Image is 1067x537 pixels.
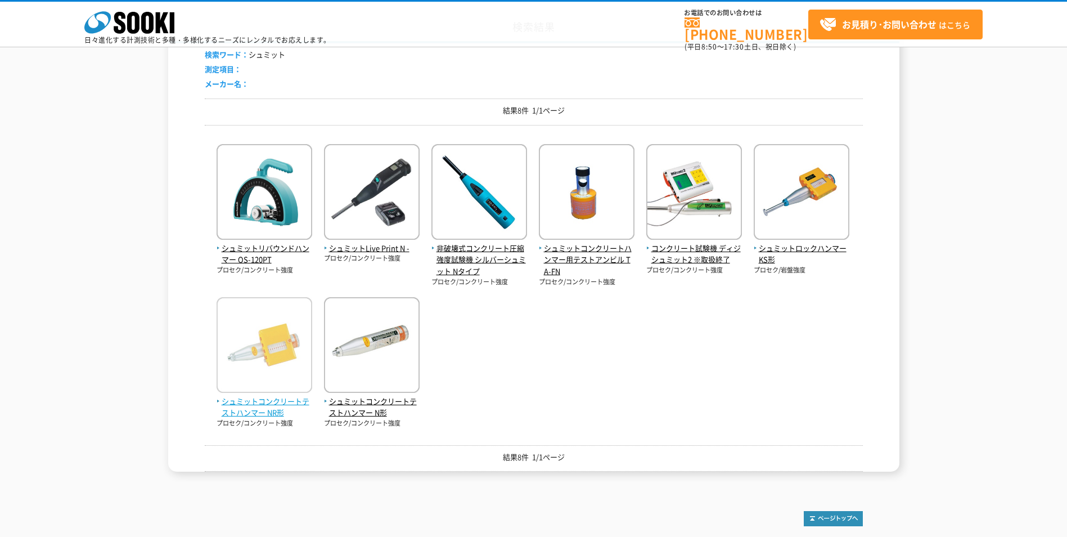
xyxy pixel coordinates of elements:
a: シュミットコンクリートハンマー用テストアンビル TA-FN [539,231,634,278]
img: N形 [324,297,420,396]
a: シュミットリバウンドハンマー OS-120PT [217,231,312,266]
span: シュミットリバウンドハンマー OS-120PT [217,243,312,266]
span: シュミットロックハンマー KS形 [754,243,849,266]
span: はこちら [820,16,970,33]
span: 検索ワード： [205,49,249,60]
p: プロセク/コンクリート強度 [324,254,420,263]
span: シュミットコンクリートテストハンマー N形 [324,396,420,419]
a: [PHONE_NUMBER] [685,17,808,41]
span: 非破壊式コンクリート圧縮強度試験機 シルバーシュミット Nタイプ [431,243,527,278]
a: シュミットコンクリートテストハンマー NR形 [217,384,312,419]
p: プロセク/岩盤強度 [754,266,849,275]
p: プロセク/コンクリート強度 [217,419,312,428]
p: プロセク/コンクリート強度 [431,278,527,287]
img: OS-120PT [217,144,312,243]
img: シルバーシュミット Nタイプ [431,144,527,243]
p: プロセク/コンクリート強度 [539,278,634,287]
p: プロセク/コンクリート強度 [217,266,312,275]
a: シュミットLive Print N - [324,231,420,254]
p: 日々進化する計測技術と多種・多様化するニーズにレンタルでお応えします。 [84,37,331,43]
span: 測定項目： [205,64,241,74]
img: ディジシュミット2 ※取扱終了 [646,144,742,243]
span: シュミットLive Print N - [324,243,420,254]
span: シュミットコンクリートハンマー用テストアンビル TA-FN [539,243,634,278]
a: コンクリート試験機 ディジシュミット2 ※取扱終了 [646,231,742,266]
p: プロセク/コンクリート強度 [646,266,742,275]
a: シュミットロックハンマー KS形 [754,231,849,266]
img: NR形 [217,297,312,396]
span: コンクリート試験機 ディジシュミット2 ※取扱終了 [646,243,742,266]
p: 結果8件 1/1ページ [205,105,863,117]
img: KS形 [754,144,849,243]
a: シュミットコンクリートテストハンマー N形 [324,384,420,419]
span: シュミットコンクリートテストハンマー NR形 [217,396,312,419]
span: メーカー名： [205,78,249,89]
img: - [324,144,420,243]
p: 結果8件 1/1ページ [205,451,863,463]
span: お電話でのお問い合わせは [685,10,808,16]
span: 17:30 [724,42,744,52]
span: (平日 ～ 土日、祝日除く) [685,42,796,52]
a: 非破壊式コンクリート圧縮強度試験機 シルバーシュミット Nタイプ [431,231,527,278]
p: プロセク/コンクリート強度 [324,419,420,428]
img: TA-FN [539,144,634,243]
strong: お見積り･お問い合わせ [842,17,937,31]
img: トップページへ [804,511,863,526]
span: 8:50 [701,42,717,52]
a: お見積り･お問い合わせはこちら [808,10,983,39]
li: シュミット [205,49,285,61]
